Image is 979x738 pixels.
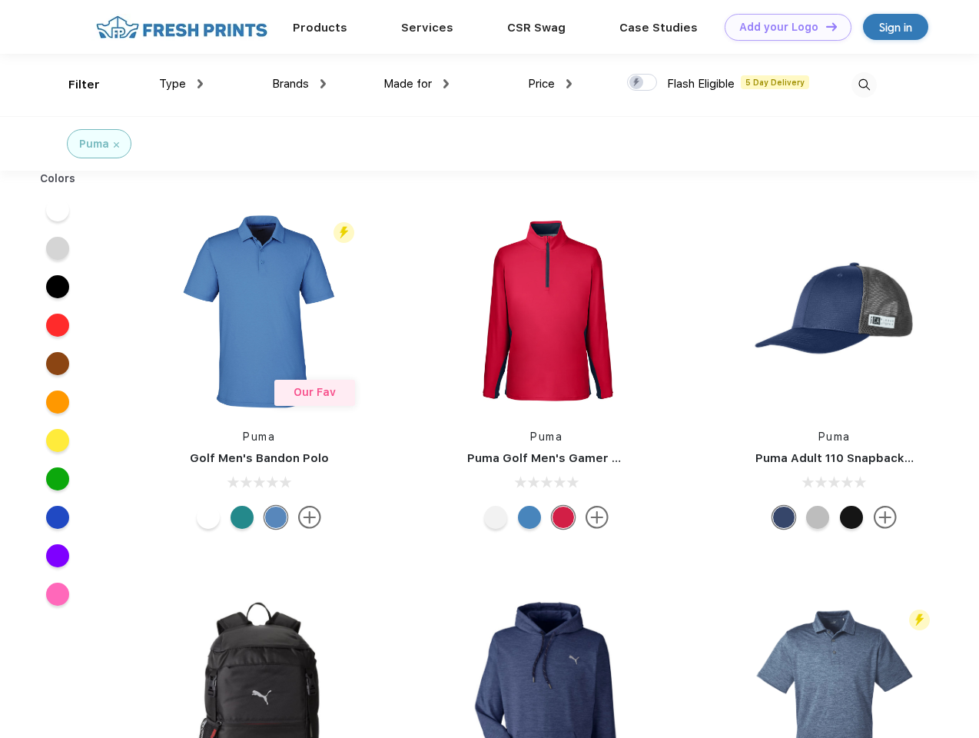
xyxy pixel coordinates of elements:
span: Brands [272,77,309,91]
img: dropdown.png [197,79,203,88]
div: Sign in [879,18,912,36]
div: Add your Logo [739,21,818,34]
span: 5 Day Delivery [741,75,809,89]
div: Bright White [484,506,507,529]
a: Golf Men's Bandon Polo [190,451,329,465]
img: dropdown.png [443,79,449,88]
div: Lake Blue [264,506,287,529]
img: fo%20logo%202.webp [91,14,272,41]
div: Bright White [197,506,220,529]
div: Ski Patrol [552,506,575,529]
span: Flash Eligible [667,77,735,91]
span: Made for [383,77,432,91]
img: flash_active_toggle.svg [909,610,930,630]
img: desktop_search.svg [851,72,877,98]
a: Puma [530,430,563,443]
div: Quarry with Brt Whit [806,506,829,529]
div: Bright Cobalt [518,506,541,529]
img: dropdown.png [320,79,326,88]
img: filter_cancel.svg [114,142,119,148]
a: Puma [818,430,851,443]
span: Price [528,77,555,91]
img: flash_active_toggle.svg [334,222,354,243]
img: func=resize&h=266 [157,209,361,414]
a: Puma [243,430,275,443]
a: Products [293,21,347,35]
img: func=resize&h=266 [444,209,649,414]
a: Sign in [863,14,928,40]
img: more.svg [586,506,609,529]
span: Our Fav [294,386,336,398]
a: CSR Swag [507,21,566,35]
span: Type [159,77,186,91]
img: dropdown.png [566,79,572,88]
img: DT [826,22,837,31]
a: Puma Golf Men's Gamer Golf Quarter-Zip [467,451,710,465]
img: func=resize&h=266 [732,209,937,414]
div: Colors [28,171,88,187]
div: Pma Blk with Pma Blk [840,506,863,529]
img: more.svg [874,506,897,529]
div: Green Lagoon [231,506,254,529]
img: more.svg [298,506,321,529]
div: Puma [79,136,109,152]
div: Peacoat with Qut Shd [772,506,795,529]
div: Filter [68,76,100,94]
a: Services [401,21,453,35]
